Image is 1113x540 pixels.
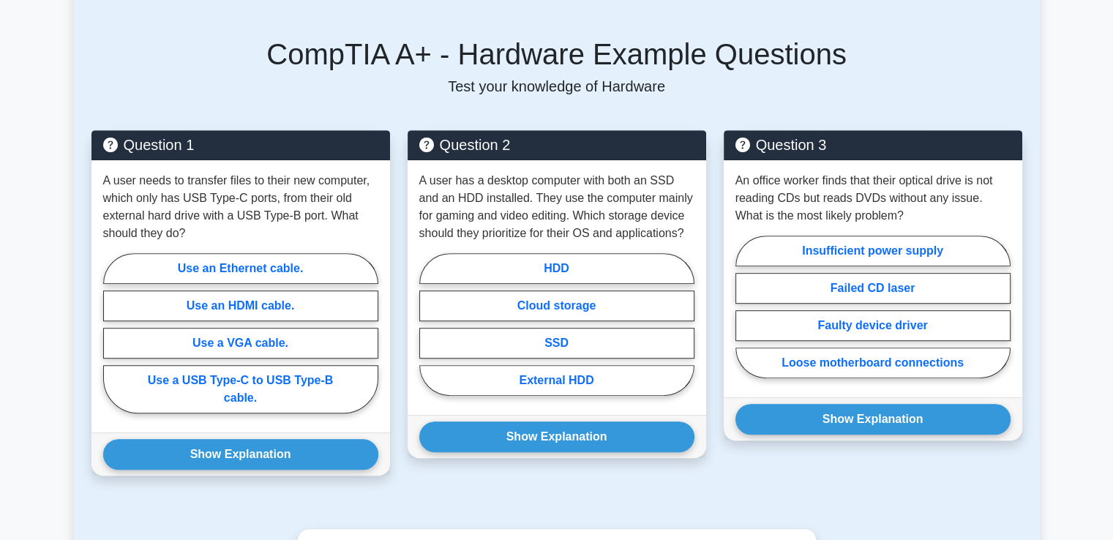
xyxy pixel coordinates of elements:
p: A user has a desktop computer with both an SSD and an HDD installed. They use the computer mainly... [419,172,694,242]
h5: CompTIA A+ - Hardware Example Questions [91,37,1022,72]
label: External HDD [419,365,694,396]
label: Faulty device driver [735,310,1011,341]
p: A user needs to transfer files to their new computer, which only has USB Type-C ports, from their... [103,172,378,242]
label: Cloud storage [419,290,694,321]
label: Use a USB Type-C to USB Type-B cable. [103,365,378,413]
h5: Question 2 [419,136,694,154]
p: Test your knowledge of Hardware [91,78,1022,95]
label: Failed CD laser [735,273,1011,304]
label: SSD [419,328,694,359]
label: HDD [419,253,694,284]
label: Use a VGA cable. [103,328,378,359]
p: An office worker finds that their optical drive is not reading CDs but reads DVDs without any iss... [735,172,1011,225]
label: Use an Ethernet cable. [103,253,378,284]
h5: Question 1 [103,136,378,154]
label: Loose motherboard connections [735,348,1011,378]
button: Show Explanation [103,439,378,470]
button: Show Explanation [735,404,1011,435]
h5: Question 3 [735,136,1011,154]
button: Show Explanation [419,421,694,452]
label: Use an HDMI cable. [103,290,378,321]
label: Insufficient power supply [735,236,1011,266]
